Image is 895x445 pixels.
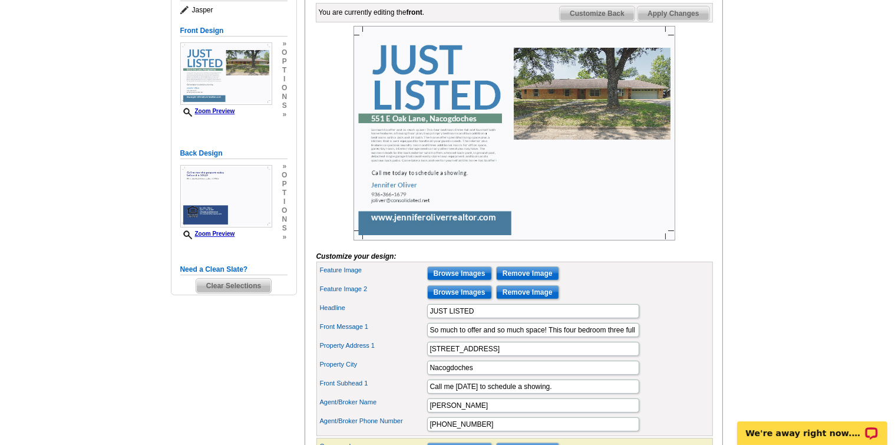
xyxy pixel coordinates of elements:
label: Feature Image 2 [320,284,426,294]
span: Jasper [180,4,288,16]
h5: Back Design [180,148,288,159]
label: Front Subhead 1 [320,378,426,388]
img: Z18881978_00001_1.jpg [354,26,675,240]
span: o [282,206,287,215]
span: p [282,180,287,189]
span: o [282,171,287,180]
label: Property Address 1 [320,341,426,351]
input: Browse Images [427,285,492,299]
span: Apply Changes [638,6,709,21]
span: » [282,39,287,48]
span: i [282,75,287,84]
h5: Front Design [180,25,288,37]
span: p [282,57,287,66]
label: Property City [320,360,426,370]
label: Front Message 1 [320,322,426,332]
iframe: LiveChat chat widget [729,408,895,445]
label: Feature Image [320,265,426,275]
span: n [282,93,287,101]
span: » [282,162,287,171]
img: Z18881978_00001_2.jpg [180,165,272,228]
b: front [407,8,422,17]
span: » [282,110,287,119]
label: Headline [320,303,426,313]
span: o [282,48,287,57]
input: Remove Image [496,285,559,299]
span: » [282,233,287,242]
input: Remove Image [496,266,559,281]
span: i [282,197,287,206]
span: o [282,84,287,93]
div: You are currently editing the . [319,7,425,18]
h5: Need a Clean Slate? [180,264,288,275]
a: Zoom Preview [180,108,235,114]
a: Zoom Preview [180,230,235,237]
input: Browse Images [427,266,492,281]
span: t [282,66,287,75]
i: Customize your design: [316,252,397,261]
span: t [282,189,287,197]
label: Agent/Broker Phone Number [320,416,426,426]
span: Customize Back [560,6,635,21]
span: n [282,215,287,224]
span: Clear Selections [196,279,271,293]
span: s [282,224,287,233]
img: Z18881978_00001_1.jpg [180,42,272,105]
label: Agent/Broker Name [320,397,426,407]
span: s [282,101,287,110]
